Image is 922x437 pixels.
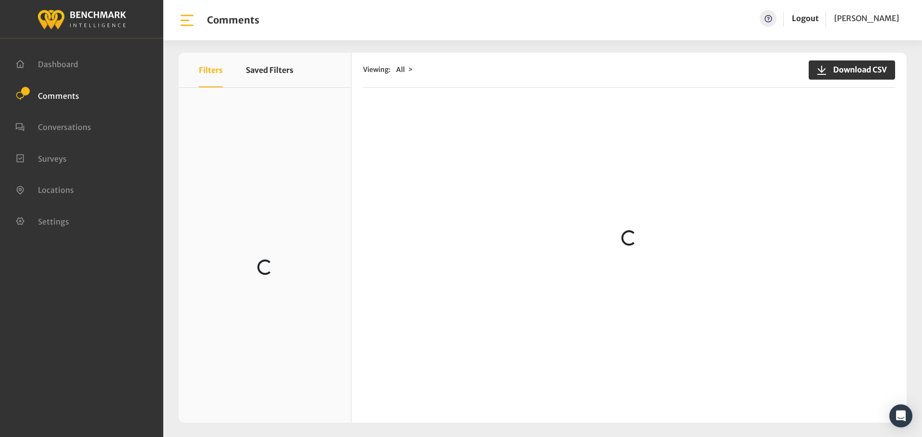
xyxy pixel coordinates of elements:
div: Open Intercom Messenger [889,404,912,427]
a: [PERSON_NAME] [834,10,899,27]
span: [PERSON_NAME] [834,13,899,23]
img: benchmark [37,7,126,31]
a: Settings [15,216,69,225]
a: Conversations [15,121,91,131]
img: bar [179,12,195,29]
span: All [396,65,405,74]
span: Surveys [38,154,67,163]
span: Comments [38,91,79,100]
a: Surveys [15,153,67,163]
span: Conversations [38,122,91,132]
a: Logout [792,10,819,27]
span: Viewing: [363,65,390,75]
span: Settings [38,216,69,226]
a: Locations [15,184,74,194]
a: Comments [15,90,79,100]
a: Dashboard [15,59,78,68]
a: Logout [792,13,819,23]
button: Download CSV [809,60,895,80]
span: Dashboard [38,59,78,69]
button: Filters [199,53,223,87]
span: Download CSV [827,64,887,75]
button: Saved Filters [246,53,293,87]
span: Locations [38,185,74,195]
h1: Comments [207,14,259,26]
